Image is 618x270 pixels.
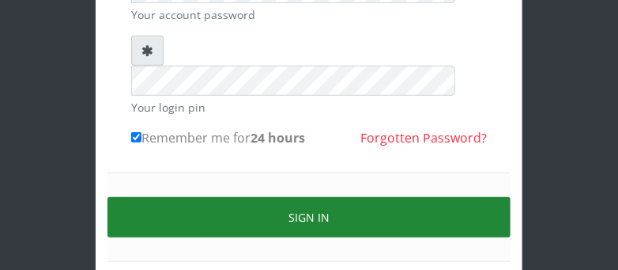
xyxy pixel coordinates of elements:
[131,132,141,143] input: Remember me for24 hours
[131,99,487,116] small: Your login pin
[131,6,487,23] small: Your account password
[360,129,487,146] a: Forgotten Password?
[251,129,305,146] b: 24 hours
[131,128,305,147] label: Remember me for
[107,197,511,238] button: Sign in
